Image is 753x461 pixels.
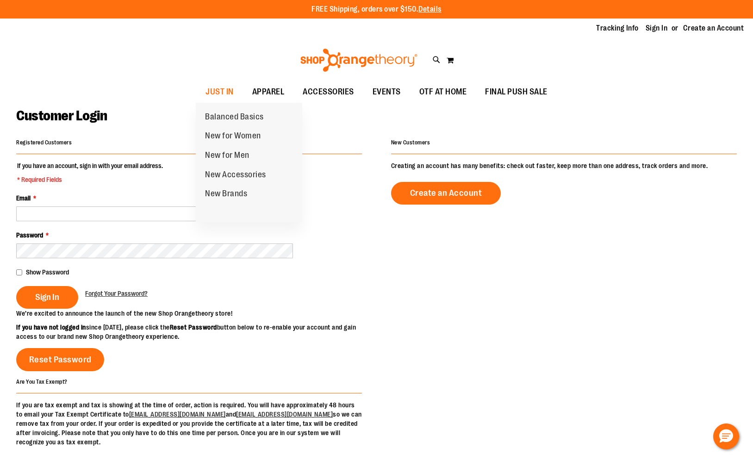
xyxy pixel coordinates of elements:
span: EVENTS [373,81,401,102]
span: New for Men [205,150,249,162]
span: Email [16,194,31,202]
a: Reset Password [16,348,104,371]
p: FREE Shipping, orders over $150. [311,4,442,15]
p: Creating an account has many benefits: check out faster, keep more than one address, track orders... [391,161,737,170]
a: Balanced Basics [196,107,273,127]
span: Balanced Basics [205,112,264,124]
img: Shop Orangetheory [299,49,419,72]
a: APPAREL [243,81,294,103]
a: [EMAIL_ADDRESS][DOMAIN_NAME] [236,411,333,418]
a: Sign In [646,23,668,33]
strong: Reset Password [170,324,217,331]
button: Sign In [16,286,78,309]
span: Sign In [35,292,59,302]
a: JUST IN [196,81,243,103]
span: FINAL PUSH SALE [485,81,548,102]
a: Create an Account [391,182,501,205]
a: New Brands [196,184,256,204]
span: APPAREL [252,81,285,102]
a: Tracking Info [596,23,639,33]
ul: JUST IN [196,103,302,223]
span: Reset Password [29,355,92,365]
span: New for Women [205,131,261,143]
a: New for Women [196,126,270,146]
strong: Registered Customers [16,139,72,146]
button: Hello, have a question? Let’s chat. [713,424,739,449]
a: [EMAIL_ADDRESS][DOMAIN_NAME] [129,411,226,418]
span: JUST IN [205,81,234,102]
span: New Brands [205,189,247,200]
strong: Are You Tax Exempt? [16,378,68,385]
a: New for Men [196,146,259,165]
span: Create an Account [410,188,482,198]
a: Forgot Your Password? [85,289,148,298]
p: since [DATE], please click the button below to re-enable your account and gain access to our bran... [16,323,377,341]
span: ACCESSORIES [303,81,354,102]
span: * Required Fields [17,175,163,184]
a: OTF AT HOME [410,81,476,103]
span: OTF AT HOME [419,81,467,102]
span: Forgot Your Password? [85,290,148,297]
p: If you are tax exempt and tax is showing at the time of order, action is required. You will have ... [16,400,362,447]
a: New Accessories [196,165,275,185]
a: Create an Account [683,23,744,33]
a: EVENTS [363,81,410,103]
span: Password [16,231,43,239]
legend: If you have an account, sign in with your email address. [16,161,164,184]
p: We’re excited to announce the launch of the new Shop Orangetheory store! [16,309,377,318]
span: New Accessories [205,170,266,181]
span: Customer Login [16,108,107,124]
span: Show Password [26,268,69,276]
strong: New Customers [391,139,430,146]
a: FINAL PUSH SALE [476,81,557,103]
strong: If you have not logged in [16,324,86,331]
a: Details [418,5,442,13]
a: ACCESSORIES [293,81,363,103]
